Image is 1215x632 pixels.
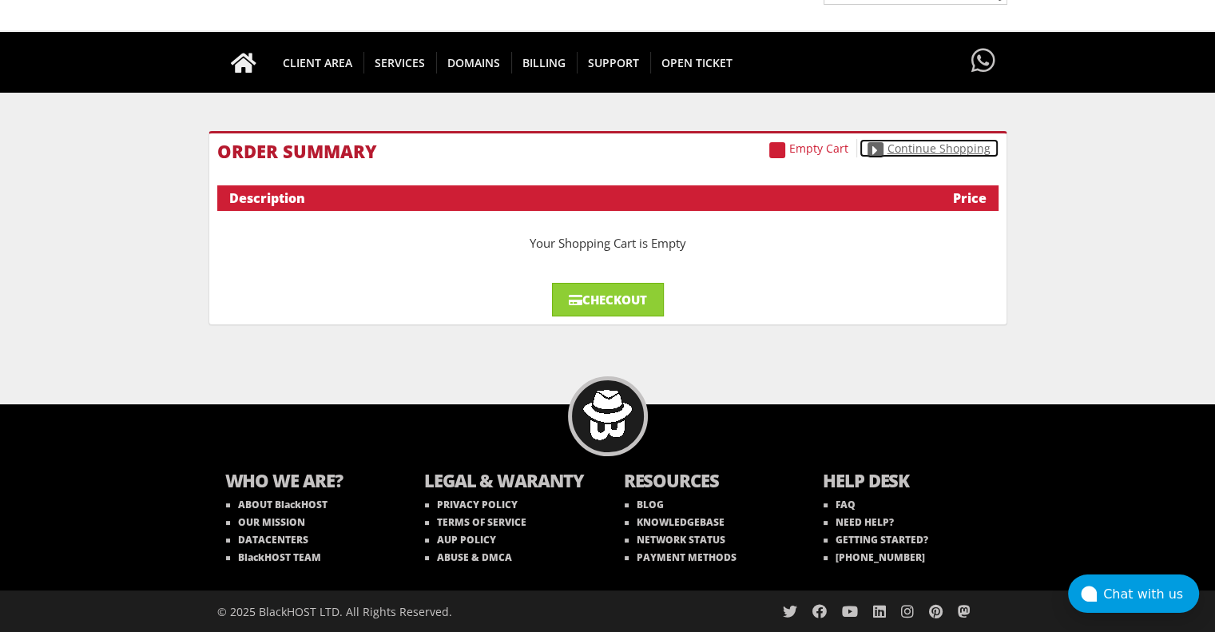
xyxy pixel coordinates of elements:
[511,52,578,74] span: Billing
[511,32,578,93] a: Billing
[217,219,999,267] div: Your Shopping Cart is Empty
[624,468,792,496] b: RESOURCES
[650,32,744,93] a: Open Ticket
[272,52,364,74] span: CLIENT AREA
[226,551,321,564] a: BlackHOST TEAM
[860,139,999,157] a: Continue Shopping
[363,32,437,93] a: SERVICES
[215,32,272,93] a: Go to homepage
[824,498,856,511] a: FAQ
[872,189,986,207] div: Price
[625,498,664,511] a: BLOG
[582,390,633,440] img: BlackHOST mascont, Blacky.
[217,141,999,161] h1: Order Summary
[577,32,651,93] a: Support
[1068,574,1199,613] button: Chat with us
[823,468,991,496] b: HELP DESK
[824,551,925,564] a: [PHONE_NUMBER]
[425,551,512,564] a: ABUSE & DMCA
[436,52,512,74] span: Domains
[1103,586,1199,602] div: Chat with us
[425,515,526,529] a: TERMS OF SERVICE
[761,139,857,157] a: Empty Cart
[226,533,308,547] a: DATACENTERS
[272,32,364,93] a: CLIENT AREA
[625,515,725,529] a: KNOWLEDGEBASE
[824,533,928,547] a: GETTING STARTED?
[650,52,744,74] span: Open Ticket
[436,32,512,93] a: Domains
[577,52,651,74] span: Support
[552,283,664,316] a: Checkout
[625,551,737,564] a: PAYMENT METHODS
[625,533,725,547] a: NETWORK STATUS
[363,52,437,74] span: SERVICES
[824,515,894,529] a: NEED HELP?
[425,533,496,547] a: AUP POLICY
[226,498,328,511] a: ABOUT BlackHOST
[229,189,873,207] div: Description
[424,468,592,496] b: LEGAL & WARANTY
[226,515,305,529] a: OUR MISSION
[225,468,393,496] b: WHO WE ARE?
[425,498,518,511] a: PRIVACY POLICY
[967,32,999,91] a: Have questions?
